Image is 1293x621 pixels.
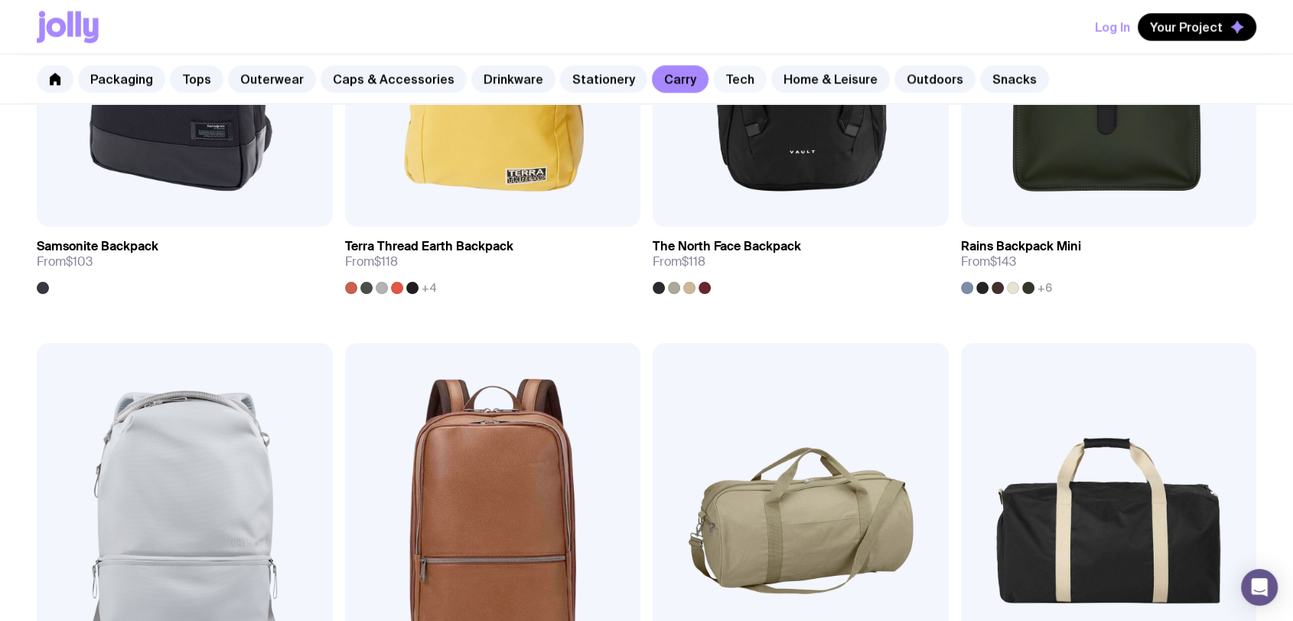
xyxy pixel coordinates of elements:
span: From [653,254,705,270]
a: Samsonite BackpackFrom$103 [37,227,333,294]
a: Snacks [980,65,1049,93]
h3: Rains Backpack Mini [961,239,1081,254]
a: Rains Backpack MiniFrom$143+6 [961,227,1257,294]
a: Tech [713,65,767,93]
a: Tops [170,65,223,93]
button: Log In [1095,13,1130,41]
a: Home & Leisure [771,65,890,93]
a: Outerwear [228,65,316,93]
a: The North Face BackpackFrom$118 [653,227,949,294]
h3: The North Face Backpack [653,239,801,254]
div: Open Intercom Messenger [1241,569,1278,606]
button: Your Project [1138,13,1256,41]
a: Outdoors [894,65,975,93]
a: Carry [652,65,708,93]
span: From [345,254,398,270]
span: From [37,254,93,270]
span: From [961,254,1016,270]
span: Your Project [1150,19,1223,34]
a: Terra Thread Earth BackpackFrom$118+4 [345,227,641,294]
span: +6 [1037,282,1052,294]
span: $118 [374,253,398,270]
a: Caps & Accessories [321,65,467,93]
a: Packaging [78,65,165,93]
span: $143 [990,253,1016,270]
span: $103 [66,253,93,270]
h3: Terra Thread Earth Backpack [345,239,513,254]
a: Stationery [560,65,647,93]
span: +4 [422,282,437,294]
span: $118 [682,253,705,270]
a: Drinkware [471,65,555,93]
h3: Samsonite Backpack [37,239,158,254]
